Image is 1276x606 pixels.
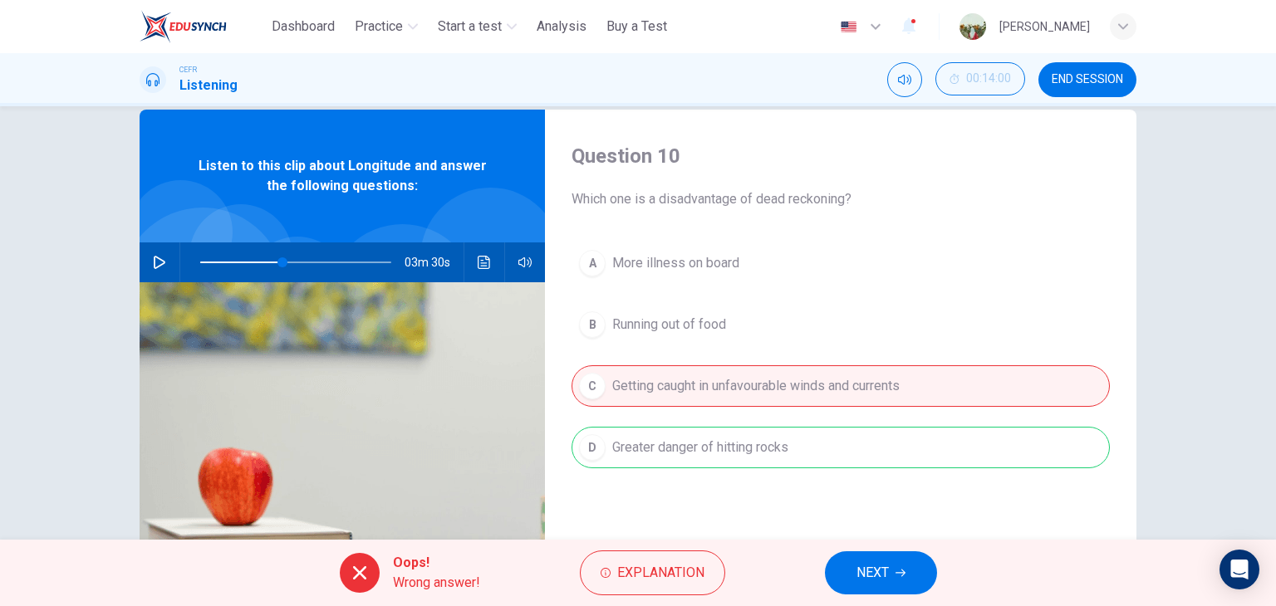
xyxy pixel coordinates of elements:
span: Dashboard [272,17,335,37]
span: Practice [355,17,403,37]
button: END SESSION [1038,62,1136,97]
span: Buy a Test [606,17,667,37]
button: Dashboard [265,12,341,42]
button: Click to see the audio transcription [471,242,498,282]
div: Mute [887,62,922,97]
div: [PERSON_NAME] [999,17,1090,37]
span: NEXT [856,561,889,584]
span: Wrong answer! [393,573,480,593]
button: Analysis [530,12,593,42]
button: Buy a Test [600,12,674,42]
span: Which one is a disadvantage of dead reckoning? [572,189,1110,209]
button: Explanation [580,550,725,595]
span: Explanation [617,561,704,584]
h1: Listening [179,76,238,95]
img: ELTC logo [140,10,227,43]
button: Practice [348,12,425,42]
h4: Question 10 [572,143,1110,169]
div: Open Intercom Messenger [1220,550,1259,589]
span: Listen to this clip about Longitude and answer the following questions: [194,156,491,196]
img: en [838,21,859,33]
button: NEXT [825,551,937,594]
button: 00:14:00 [935,62,1025,95]
a: ELTC logo [140,10,265,43]
span: END SESSION [1052,73,1123,86]
span: Oops! [393,553,480,573]
span: Start a test [438,17,502,37]
button: Start a test [431,12,523,42]
span: Analysis [537,17,586,37]
span: 00:14:00 [966,72,1011,86]
span: CEFR [179,64,197,76]
span: 03m 30s [405,242,464,282]
div: Hide [935,62,1025,97]
img: Profile picture [959,13,986,40]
